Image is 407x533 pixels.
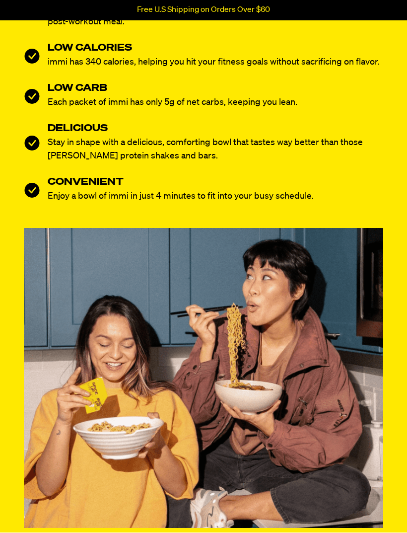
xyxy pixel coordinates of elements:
[48,137,392,163] p: Stay in shape with a delicious, comforting bowl that tastes way better than those [PERSON_NAME] p...
[48,56,380,70] p: immi has 340 calories, helping you hit your fitness goals without sacrificing on flavor.
[137,6,270,15] p: Free U.S Shipping on Orders Over $60
[48,43,132,54] p: LOW CALORIES
[48,190,314,204] p: Enjoy a bowl of immi in just 4 minutes to fit into your busy schedule.
[48,124,108,134] p: DELICIOUS
[48,83,107,94] p: LOW CARB
[48,96,297,110] p: Each packet of immi has only 5g of net carbs, keeping you lean.
[24,228,383,529] img: 8bc9af4b-image-fitness-block_1000000000000000000028.png
[48,177,124,188] p: CONVENIENT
